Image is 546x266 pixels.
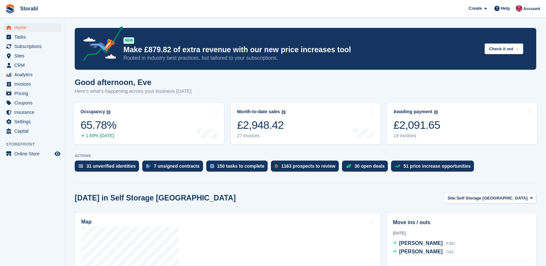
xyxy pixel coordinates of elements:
[142,161,206,175] a: 7 unsigned contracts
[393,230,530,236] div: [DATE]
[14,79,53,89] span: Invoices
[14,127,53,136] span: Capital
[3,149,61,158] a: menu
[81,219,92,225] h2: Map
[271,161,342,175] a: 1163 prospects to review
[3,61,61,70] a: menu
[485,43,523,54] button: Check it out →
[123,45,479,54] p: Make £879.82 of extra revenue with our new price increases tool
[146,164,151,168] img: contract_signature_icon-13c848040528278c33f63329250d36e43548de30e8caae1d1a13099fd9432cc5.svg
[3,51,61,60] a: menu
[14,70,53,79] span: Analytics
[107,110,110,114] img: icon-info-grey-7440780725fd019a000dd9b08b2336e03edf1995a4989e88bcd33f0948082b44.svg
[3,32,61,42] a: menu
[403,163,471,169] div: 51 price increase opportunities
[210,164,214,168] img: task-75834270c22a3079a89374b754ae025e5fb1db73e45f91037f5363f120a921f8.svg
[275,164,278,168] img: prospect-51fa495bee0391a8d652442698ab0144808aea92771e9ea1ae160a38d050c398.svg
[79,164,83,168] img: verify_identity-adf6edd0f0f0b5bbfe63781bf79b02c33cf7c696d77639b501bdc392416b5a36.svg
[3,108,61,117] a: menu
[237,109,280,115] div: Month-to-date sales
[154,163,200,169] div: 7 unsigned contracts
[457,195,527,201] span: Self Storage [GEOGRAPHIC_DATA]
[393,109,432,115] div: Awaiting payment
[237,133,286,139] div: 27 invoices
[395,165,400,168] img: price_increase_opportunities-93ffe204e8149a01c8c9dc8f82e8f89637d9d84a8eef4429ea346261dce0b2c0.svg
[282,110,286,114] img: icon-info-grey-7440780725fd019a000dd9b08b2336e03edf1995a4989e88bcd33f0948082b44.svg
[3,127,61,136] a: menu
[14,89,53,98] span: Pricing
[14,42,53,51] span: Subscriptions
[501,5,510,12] span: Help
[74,103,224,144] a: Occupancy 65.78% 1.69% [DATE]
[14,149,53,158] span: Online Store
[434,110,438,114] img: icon-info-grey-7440780725fd019a000dd9b08b2336e03edf1995a4989e88bcd33f0948082b44.svg
[399,249,443,254] span: [PERSON_NAME]
[516,5,522,12] img: Eve Williams
[14,117,53,126] span: Settings
[123,54,479,62] p: Rooted in industry best practices, but tailored to your subscriptions.
[14,61,53,70] span: CRM
[3,117,61,126] a: menu
[81,118,116,132] div: 65.78%
[393,219,530,226] h2: Move ins / outs
[206,161,271,175] a: 150 tasks to complete
[399,240,443,246] span: [PERSON_NAME]
[75,194,236,202] h2: [DATE] in Self Storage [GEOGRAPHIC_DATA]
[523,6,540,12] span: Account
[75,78,192,87] h1: Good afternoon, Eve
[387,103,537,144] a: Awaiting payment £2,091.65 19 invoices
[86,163,136,169] div: 31 unverified identities
[54,150,61,158] a: Preview store
[81,133,116,139] div: 1.69% [DATE]
[281,163,336,169] div: 1163 prospects to review
[75,154,536,158] p: ACTIONS
[3,98,61,107] a: menu
[237,118,286,132] div: £2,948.42
[3,42,61,51] a: menu
[3,79,61,89] a: menu
[391,161,477,175] a: 51 price increase opportunities
[81,109,105,115] div: Occupancy
[446,250,454,254] span: G42
[231,103,381,144] a: Month-to-date sales £2,948.42 27 invoices
[393,248,454,256] a: [PERSON_NAME] G42
[342,161,391,175] a: 30 open deals
[75,161,142,175] a: 31 unverified identities
[14,108,53,117] span: Insurance
[14,23,53,32] span: Home
[3,23,61,32] a: menu
[14,51,53,60] span: Sites
[3,89,61,98] a: menu
[6,141,65,148] span: Storefront
[448,195,457,201] span: Site:
[123,37,134,44] div: NEW
[3,70,61,79] a: menu
[14,98,53,107] span: Coupons
[393,239,455,248] a: [PERSON_NAME] F302
[346,164,351,168] img: deal-1b604bf984904fb50ccaf53a9ad4b4a5d6e5aea283cecdc64d6e3604feb123c2.svg
[355,163,385,169] div: 30 open deals
[393,118,440,132] div: £2,091.65
[18,3,41,14] a: Storabl
[446,241,455,246] span: F302
[14,32,53,42] span: Tasks
[5,4,15,14] img: stora-icon-8386f47178a22dfd0bd8f6a31ec36ba5ce8667c1dd55bd0f319d3a0aa187defe.svg
[469,5,482,12] span: Create
[217,163,265,169] div: 150 tasks to complete
[78,26,123,63] img: price-adjustments-announcement-icon-8257ccfd72463d97f412b2fc003d46551f7dbcb40ab6d574587a9cd5c0d94...
[444,193,536,203] button: Site: Self Storage [GEOGRAPHIC_DATA]
[393,133,440,139] div: 19 invoices
[75,88,192,95] p: Here's what's happening across your business [DATE]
